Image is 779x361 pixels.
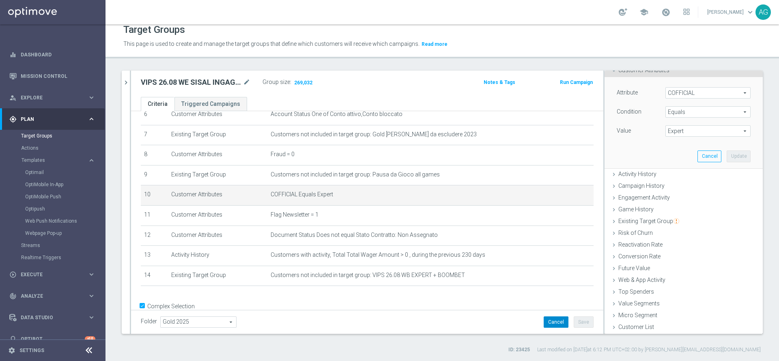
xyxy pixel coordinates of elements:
[21,294,88,299] span: Analyze
[88,271,95,278] i: keyboard_arrow_right
[9,328,95,350] div: Optibot
[85,336,95,342] div: +10
[483,78,516,87] button: Notes & Tags
[168,105,268,125] td: Customer Attributes
[290,79,291,86] label: :
[271,191,333,198] span: COFFICIAL Equals Expert
[122,79,130,86] i: chevron_right
[21,154,105,239] div: Templates
[168,165,268,185] td: Existing Target Group
[88,314,95,321] i: keyboard_arrow_right
[9,51,17,58] i: equalizer
[141,77,241,87] h2: VIPS 26.08 WE SISAL INGAGGIO
[271,131,477,138] span: Customers not included in target group: Gold [PERSON_NAME] da escludere 2023
[618,206,654,213] span: Game History
[9,116,88,123] div: Plan
[559,78,594,87] button: Run Campaign
[618,288,654,295] span: Top Spenders
[617,108,641,115] lable: Condition
[88,115,95,123] i: keyboard_arrow_right
[168,226,268,246] td: Customer Attributes
[21,44,95,65] a: Dashboard
[168,246,268,266] td: Activity History
[697,150,721,162] button: Cancel
[271,211,318,218] span: Flag Newsletter = 1
[147,303,195,310] label: Complex Selection
[21,272,88,277] span: Execute
[508,346,530,353] label: ID: 23425
[618,277,665,283] span: Web & App Activity
[21,157,96,163] div: Templates keyboard_arrow_right
[544,316,568,328] button: Cancel
[9,336,96,342] div: lightbulb Optibot +10
[618,218,679,224] span: Existing Target Group
[618,300,660,307] span: Value Segments
[25,178,105,191] div: OptiMobile In-App
[123,24,185,36] h1: Target Groups
[755,4,771,20] div: AG
[9,271,88,278] div: Execute
[168,266,268,286] td: Existing Target Group
[618,171,656,177] span: Activity History
[19,348,44,353] a: Settings
[9,94,17,101] i: person_search
[617,89,638,96] lable: Attribute
[168,145,268,165] td: Customer Attributes
[25,203,105,215] div: Optipush
[9,52,96,58] button: equalizer Dashboard
[9,314,96,321] button: Data Studio keyboard_arrow_right
[574,316,594,328] button: Save
[8,347,15,354] i: settings
[9,44,95,65] div: Dashboard
[174,97,247,111] a: Triggered Campaigns
[141,318,157,325] label: Folder
[618,67,669,73] span: Customer Attributes
[88,157,95,164] i: keyboard_arrow_right
[9,116,96,122] button: gps_fixed Plan keyboard_arrow_right
[168,205,268,226] td: Customer Attributes
[421,40,448,49] button: Read more
[746,8,755,17] span: keyboard_arrow_down
[243,77,250,87] i: mode_edit
[141,266,168,286] td: 14
[168,125,268,145] td: Existing Target Group
[9,335,17,343] i: lightbulb
[537,346,761,353] label: Last modified on [DATE] at 6:12 PM UTC+02:00 by [PERSON_NAME][EMAIL_ADDRESS][DOMAIN_NAME]
[21,130,105,142] div: Target Groups
[22,158,88,163] div: Templates
[9,116,17,123] i: gps_fixed
[293,80,313,87] span: 269,032
[618,265,650,271] span: Future Value
[123,41,420,47] span: This page is used to create and manage the target groups that define which customers will receive...
[122,71,130,95] button: chevron_right
[25,191,105,203] div: OptiMobile Push
[141,165,168,185] td: 9
[21,95,88,100] span: Explore
[9,94,88,101] div: Explore
[21,328,85,350] a: Optibot
[9,95,96,101] button: person_search Explore keyboard_arrow_right
[25,227,105,239] div: Webpage Pop-up
[25,218,84,224] a: Web Push Notifications
[25,169,84,176] a: Optimail
[88,292,95,300] i: keyboard_arrow_right
[271,151,295,158] span: Fraud = 0
[9,271,96,278] button: play_circle_outline Execute keyboard_arrow_right
[141,226,168,246] td: 12
[21,133,84,139] a: Target Groups
[168,185,268,206] td: Customer Attributes
[271,232,438,239] span: Document Status Does not equal Stato Contratto: Non Assegnato
[141,105,168,125] td: 6
[263,79,290,86] label: Group size
[271,171,440,178] span: Customers not included in target group: Pausa da Gioco all games
[21,65,95,87] a: Mission Control
[9,73,96,80] button: Mission Control
[141,185,168,206] td: 10
[9,292,17,300] i: track_changes
[618,253,661,260] span: Conversion Rate
[9,292,88,300] div: Analyze
[21,254,84,261] a: Realtime Triggers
